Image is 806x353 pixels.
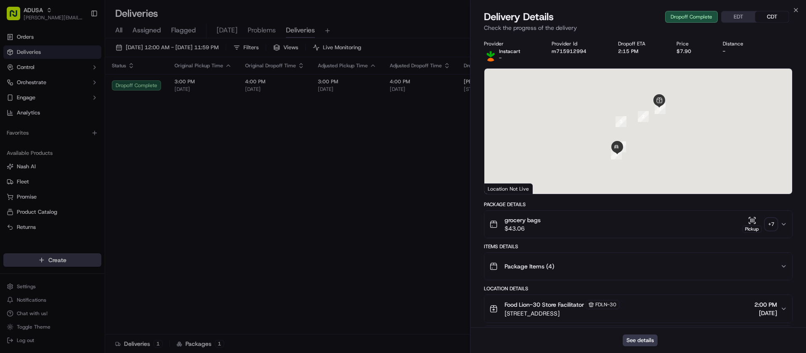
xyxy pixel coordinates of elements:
button: grocery bags$43.06Pickup+7 [484,211,792,238]
p: Welcome 👋 [8,34,153,47]
div: Package Details [484,201,793,208]
span: Knowledge Base [17,122,64,130]
div: Location Details [484,285,793,292]
div: Items Details [484,243,793,250]
button: Pickup [742,216,762,233]
p: Check the progress of the delivery [484,24,793,32]
button: EDT [721,11,755,22]
button: CDT [755,11,789,22]
button: See details [623,334,658,346]
div: 💻 [71,123,78,130]
img: 1736555255976-a54dd68f-1ca7-489b-9aae-adbdc363a1c4 [8,80,24,96]
span: $43.06 [505,224,541,233]
button: Pickup+7 [742,216,777,233]
div: Provider [484,40,538,47]
span: Pylon [84,143,102,149]
img: Nash [8,8,25,25]
span: FDLN-30 [595,301,616,308]
span: [STREET_ADDRESS] [505,309,619,318]
div: 📗 [8,123,15,130]
a: 💻API Documentation [68,119,138,134]
button: Food Lion-30 Store FacilitatorFDLN-30[STREET_ADDRESS]2:00 PM[DATE] [484,295,792,323]
div: We're available if you need us! [29,89,106,96]
div: $7.90 [677,48,709,55]
span: Food Lion-30 Store Facilitator [505,300,584,309]
div: Pickup [742,226,762,233]
img: profile_instacart_ahold_partner.png [484,48,497,61]
button: m715912994 [552,48,587,55]
div: 2 [638,111,649,122]
span: Package Items ( 4 ) [505,262,554,271]
button: Package Items (4) [484,253,792,280]
div: Location Not Live [484,183,533,194]
span: 2:00 PM [754,300,777,309]
span: API Documentation [79,122,135,130]
p: Instacart [499,48,520,55]
div: Dropoff ETA [618,40,663,47]
div: Distance [723,40,761,47]
div: Price [677,40,709,47]
span: [DATE] [754,309,777,317]
button: Start new chat [143,83,153,93]
div: 2:15 PM [618,48,663,55]
div: - [723,48,761,55]
span: - [499,55,502,61]
input: Got a question? Start typing here... [22,54,151,63]
div: 3 [616,116,626,127]
div: 1 [655,103,666,114]
a: Powered byPylon [59,142,102,149]
a: 📗Knowledge Base [5,119,68,134]
div: Provider Id [552,40,605,47]
div: Start new chat [29,80,138,89]
span: Delivery Details [484,10,554,24]
div: + 7 [765,218,777,230]
span: grocery bags [505,216,541,224]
